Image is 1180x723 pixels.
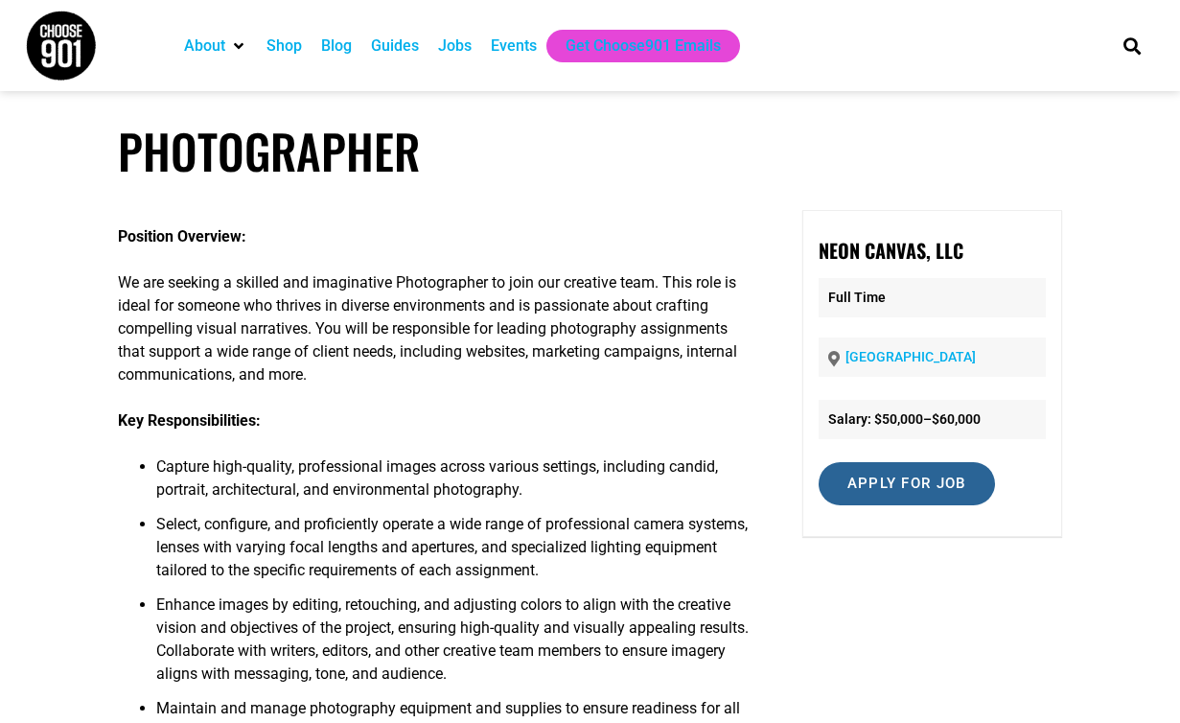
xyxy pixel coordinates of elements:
li: Capture high-quality, professional images across various settings, including candid, portrait, ar... [156,455,754,513]
li: Select, configure, and proficiently operate a wide range of professional camera systems, lenses w... [156,513,754,594]
strong: Neon Canvas, LLC [819,236,963,265]
a: About [184,35,225,58]
strong: Key Responsibilities: [118,411,261,430]
li: Enhance images by editing, retouching, and adjusting colors to align with the creative vision and... [156,594,754,697]
h1: Photographer [118,123,1062,179]
p: Full Time [819,278,1046,317]
div: Search [1116,30,1147,61]
a: Shop [266,35,302,58]
nav: Main nav [174,30,1091,62]
a: [GEOGRAPHIC_DATA] [845,349,976,364]
input: Apply for job [819,462,995,505]
a: Blog [321,35,352,58]
a: Guides [371,35,419,58]
li: Salary: $50,000–$60,000 [819,400,1046,439]
a: Get Choose901 Emails [566,35,721,58]
p: We are seeking a skilled and imaginative Photographer to join our creative team. This role is ide... [118,271,754,386]
div: About [174,30,257,62]
strong: Position Overview: [118,227,246,245]
a: Jobs [438,35,472,58]
a: Events [491,35,537,58]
